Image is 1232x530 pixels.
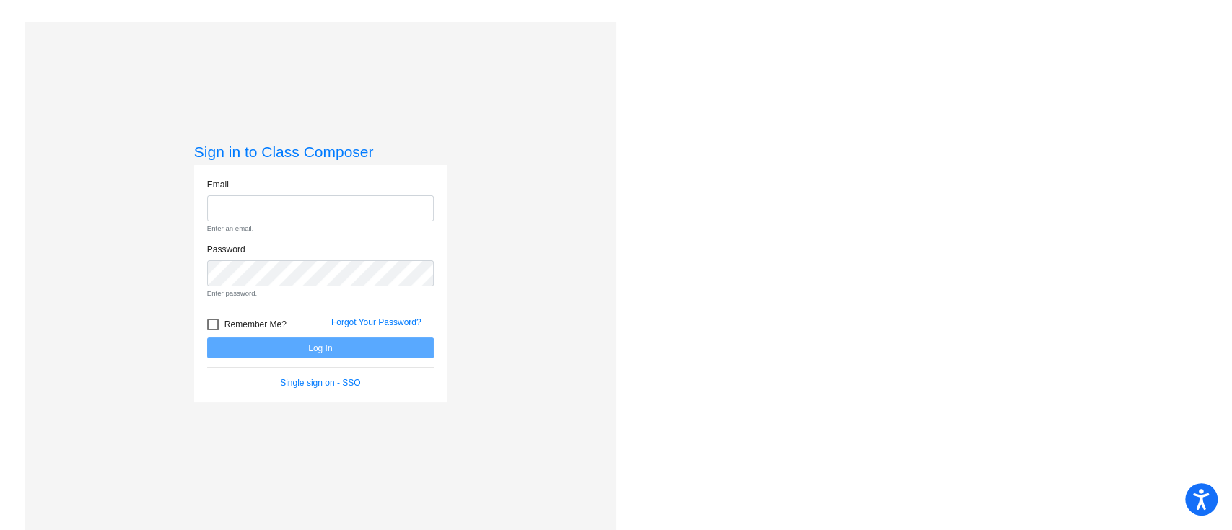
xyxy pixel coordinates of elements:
button: Log In [207,337,434,358]
small: Enter password. [207,288,434,299]
a: Single sign on - SSO [280,378,360,388]
a: Forgot Your Password? [331,317,421,327]
label: Email [207,178,229,191]
h3: Sign in to Class Composer [194,143,447,161]
label: Password [207,243,245,256]
span: Remember Me? [224,316,287,333]
small: Enter an email. [207,224,434,234]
